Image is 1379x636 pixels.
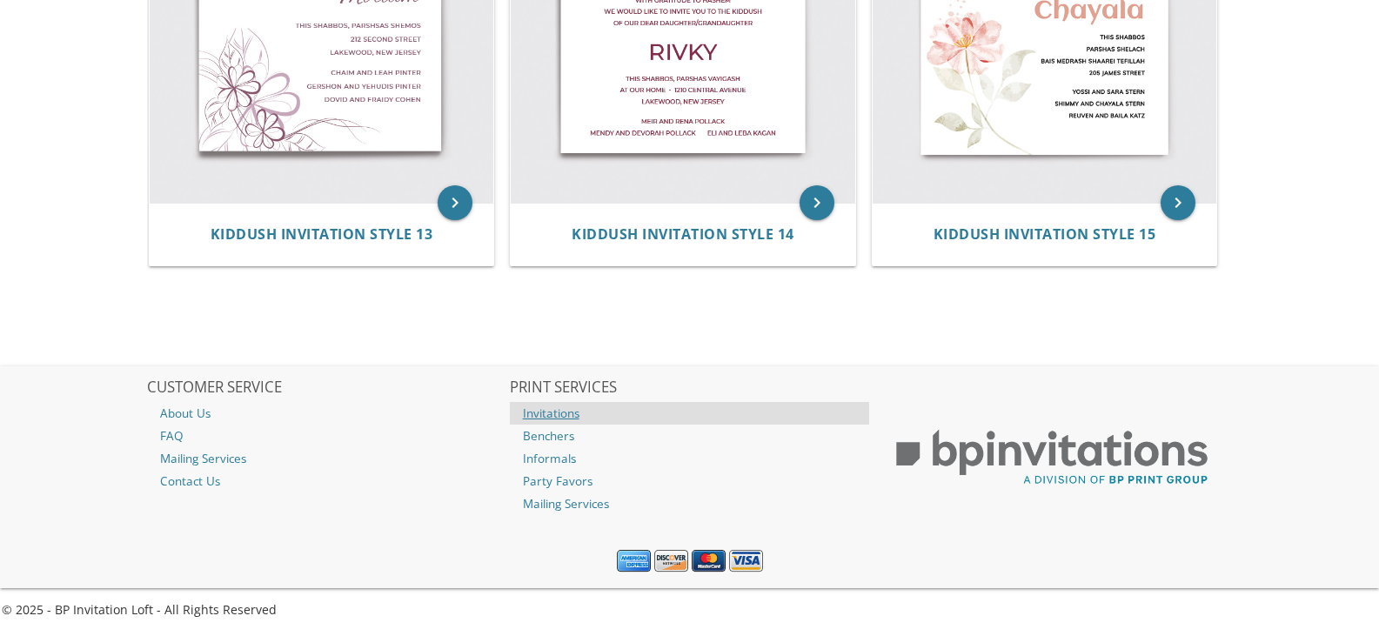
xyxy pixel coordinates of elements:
span: Kiddush Invitation Style 15 [934,224,1156,244]
h2: PRINT SERVICES [510,379,870,397]
a: Kiddush Invitation Style 13 [211,226,433,243]
a: keyboard_arrow_right [1161,185,1195,220]
a: Mailing Services [147,447,507,470]
a: Benchers [510,425,870,447]
h2: CUSTOMER SERVICE [147,379,507,397]
a: Kiddush Invitation Style 14 [572,226,794,243]
a: keyboard_arrow_right [438,185,472,220]
a: Kiddush Invitation Style 15 [934,226,1156,243]
a: Mailing Services [510,492,870,515]
a: Party Favors [510,470,870,492]
img: MasterCard [692,550,726,572]
a: keyboard_arrow_right [800,185,834,220]
a: Invitations [510,402,870,425]
span: Kiddush Invitation Style 14 [572,224,794,244]
img: BP Print Group [872,414,1232,501]
img: Discover [654,550,688,572]
span: Kiddush Invitation Style 13 [211,224,433,244]
a: FAQ [147,425,507,447]
img: American Express [617,550,651,572]
a: About Us [147,402,507,425]
a: Informals [510,447,870,470]
img: Visa [729,550,763,572]
a: Contact Us [147,470,507,492]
